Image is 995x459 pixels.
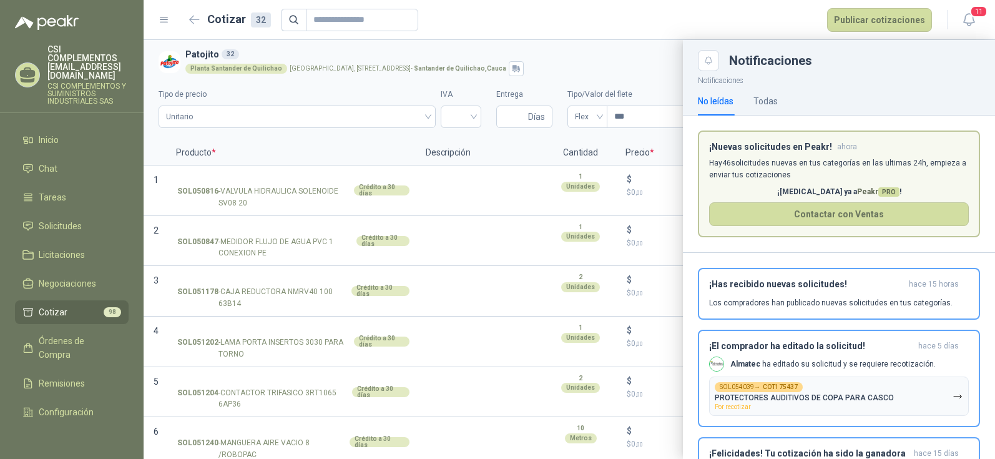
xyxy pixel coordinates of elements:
[104,307,121,317] span: 98
[709,297,953,308] p: Los compradores han publicado nuevas solicitudes en tus categorías.
[15,329,129,367] a: Órdenes de Compra
[15,128,129,152] a: Inicio
[39,277,96,290] span: Negociaciones
[47,82,129,105] p: CSI COMPLEMENTOS Y SUMINISTROS INDUSTRIALES SAS
[698,94,733,108] div: No leídas
[753,94,778,108] div: Todas
[15,15,79,30] img: Logo peakr
[763,384,798,390] b: COT175437
[730,359,936,370] p: ha editado su solicitud y se requiere recotización.
[857,187,899,196] span: Peakr
[715,382,803,392] div: SOL054039 →
[918,341,959,352] span: hace 5 días
[709,142,832,152] h3: ¡Nuevas solicitudes en Peakr!
[15,157,129,180] a: Chat
[15,400,129,424] a: Configuración
[39,377,85,390] span: Remisiones
[914,448,959,459] span: hace 15 días
[710,357,723,371] img: Company Logo
[39,405,94,419] span: Configuración
[39,219,82,233] span: Solicitudes
[709,377,969,416] button: SOL054039→COT175437PROTECTORES AUDITIVOS DE COPA PARA CASCOPor recotizar
[715,403,751,410] span: Por recotizar
[878,187,899,197] span: PRO
[709,202,969,226] button: Contactar con Ventas
[698,330,980,427] button: ¡El comprador ha editado la solicitud!hace 5 días Company LogoAlmatec ha editado su solicitud y s...
[709,448,909,459] h3: ¡Felicidades! Tu cotización ha sido la ganadora
[15,300,129,324] a: Cotizar98
[39,334,117,362] span: Órdenes de Compra
[683,71,995,87] p: Notificaciones
[970,6,988,17] span: 11
[909,279,959,290] span: hace 15 horas
[837,142,857,152] span: ahora
[15,214,129,238] a: Solicitudes
[698,268,980,320] button: ¡Has recibido nuevas solicitudes!hace 15 horas Los compradores han publicado nuevas solicitudes e...
[39,248,85,262] span: Licitaciones
[698,50,719,71] button: Close
[729,54,980,67] div: Notificaciones
[709,341,913,352] h3: ¡El comprador ha editado la solicitud!
[39,162,57,175] span: Chat
[15,185,129,209] a: Tareas
[39,305,67,319] span: Cotizar
[730,360,760,368] b: Almatec
[39,190,66,204] span: Tareas
[827,8,932,32] button: Publicar cotizaciones
[709,279,904,290] h3: ¡Has recibido nuevas solicitudes!
[39,133,59,147] span: Inicio
[15,243,129,267] a: Licitaciones
[47,45,129,80] p: CSI COMPLEMENTOS [EMAIL_ADDRESS][DOMAIN_NAME]
[251,12,271,27] div: 32
[15,272,129,295] a: Negociaciones
[709,157,969,181] p: Hay 46 solicitudes nuevas en tus categorías en las ultimas 24h, empieza a enviar tus cotizaciones
[15,372,129,395] a: Remisiones
[958,9,980,31] button: 11
[709,186,969,198] p: ¡[MEDICAL_DATA] ya a !
[715,393,894,402] p: PROTECTORES AUDITIVOS DE COPA PARA CASCO
[207,11,271,28] h2: Cotizar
